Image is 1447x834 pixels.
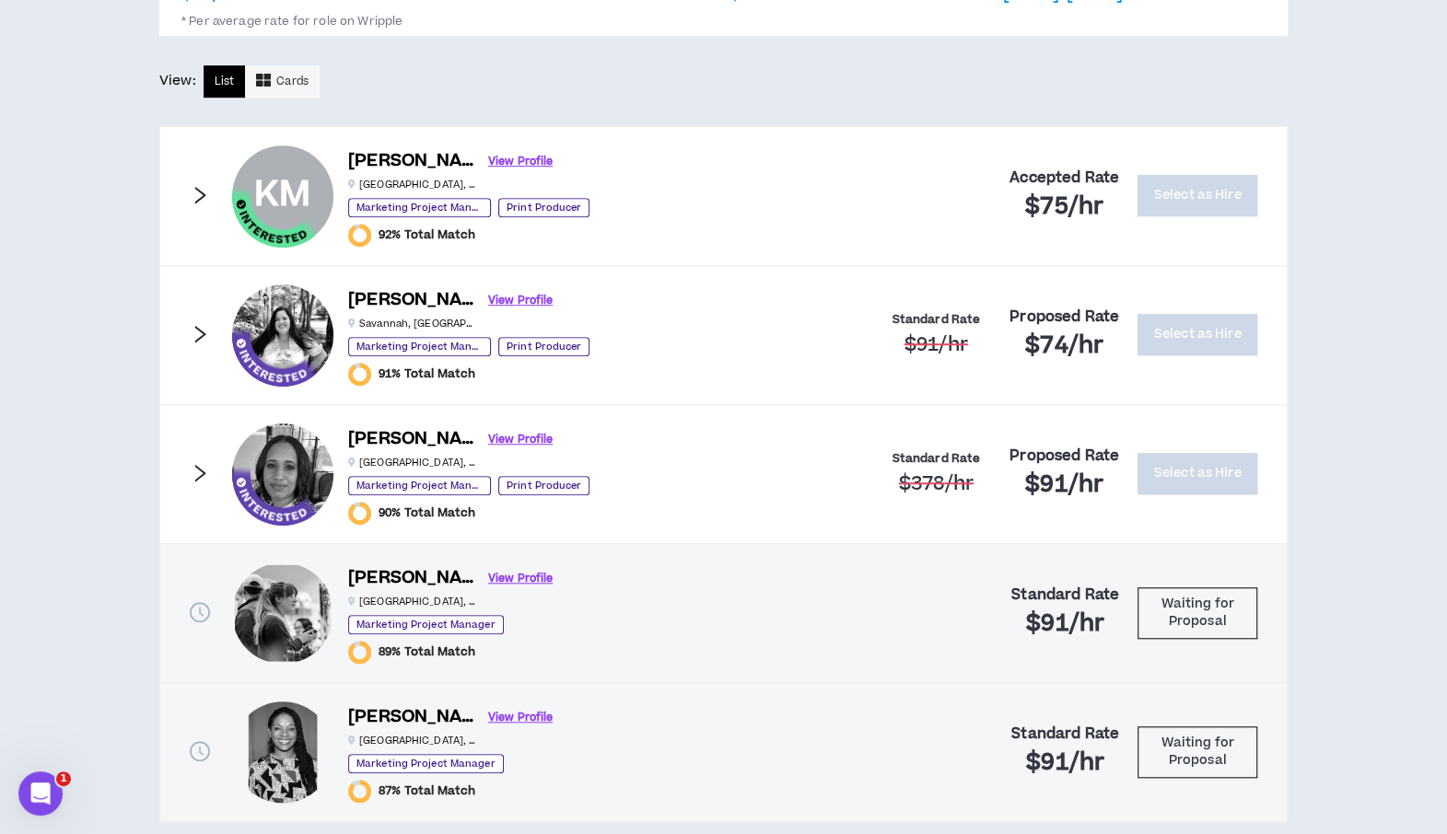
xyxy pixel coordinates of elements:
h6: [PERSON_NAME] [348,148,477,175]
p: Marketing Project Manager [348,476,491,495]
p: Print Producer [498,198,589,217]
p: Marketing Project Manager [348,198,491,217]
p: View: [159,71,196,91]
p: * Per average rate for role on Wripple [181,6,1266,29]
span: right [190,463,210,483]
span: $378 /hr [899,470,974,497]
div: Lois S. [232,562,333,664]
span: 92% Total Match [379,227,475,242]
button: Waiting for Proposal [1138,726,1257,778]
iframe: Intercom live chat [18,771,63,816]
span: 1 [56,771,71,786]
h4: Accepted Rate [1009,169,1119,187]
button: Waiting for Proposal [1138,587,1257,639]
p: Marketing Project Manager [348,754,504,773]
h4: Standard Rate [1011,586,1119,604]
h2: $74 /hr [1025,331,1103,361]
h4: Proposed Rate [1009,308,1119,326]
p: [GEOGRAPHIC_DATA] , [GEOGRAPHIC_DATA] [348,456,477,469]
h4: Proposed Rate [1009,447,1119,465]
button: Cards [245,65,320,98]
p: [GEOGRAPHIC_DATA] , [GEOGRAPHIC_DATA] [348,734,477,747]
h6: [PERSON_NAME] [348,426,477,453]
div: Portia N. [232,701,333,803]
h4: Standard Rate [892,452,980,466]
a: View Profile [488,562,553,595]
span: 87% Total Match [379,783,475,798]
h6: [PERSON_NAME] [348,704,477,731]
span: clock-circle [190,602,210,622]
span: right [190,324,210,344]
p: Marketing Project Manager [348,615,504,634]
h4: Standard Rate [1011,725,1119,743]
div: Latoya A. [232,423,333,525]
p: Savannah , [GEOGRAPHIC_DATA] [348,317,477,330]
a: View Profile [488,701,553,734]
button: Select as Hire [1138,175,1257,216]
a: View Profile [488,284,553,317]
span: Cards [276,73,309,90]
span: $75 /hr [1025,191,1103,223]
button: Select as Hire [1138,453,1257,494]
span: clock-circle [190,741,210,761]
span: 89% Total Match [379,644,475,659]
div: Kenisha M. [232,145,333,247]
span: 91% Total Match [379,366,475,381]
p: [GEOGRAPHIC_DATA] , [GEOGRAPHIC_DATA] [348,178,477,191]
button: Select as Hire [1138,314,1257,355]
div: Alexis M. [232,284,333,386]
h2: $91 /hr [1026,748,1104,778]
a: View Profile [488,145,553,178]
p: Marketing Project Manager [348,337,491,356]
h2: $91 /hr [1025,470,1103,500]
span: 90% Total Match [379,505,475,520]
h2: $91 /hr [1026,609,1104,639]
span: right [190,185,210,205]
p: Print Producer [498,337,589,356]
p: Print Producer [498,476,589,495]
h4: Standard Rate [892,313,980,327]
p: [GEOGRAPHIC_DATA] , [GEOGRAPHIC_DATA] [348,595,477,608]
h6: [PERSON_NAME] [348,287,477,314]
a: View Profile [488,423,553,456]
h6: [PERSON_NAME] [348,565,477,592]
span: $91 /hr [904,331,968,358]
